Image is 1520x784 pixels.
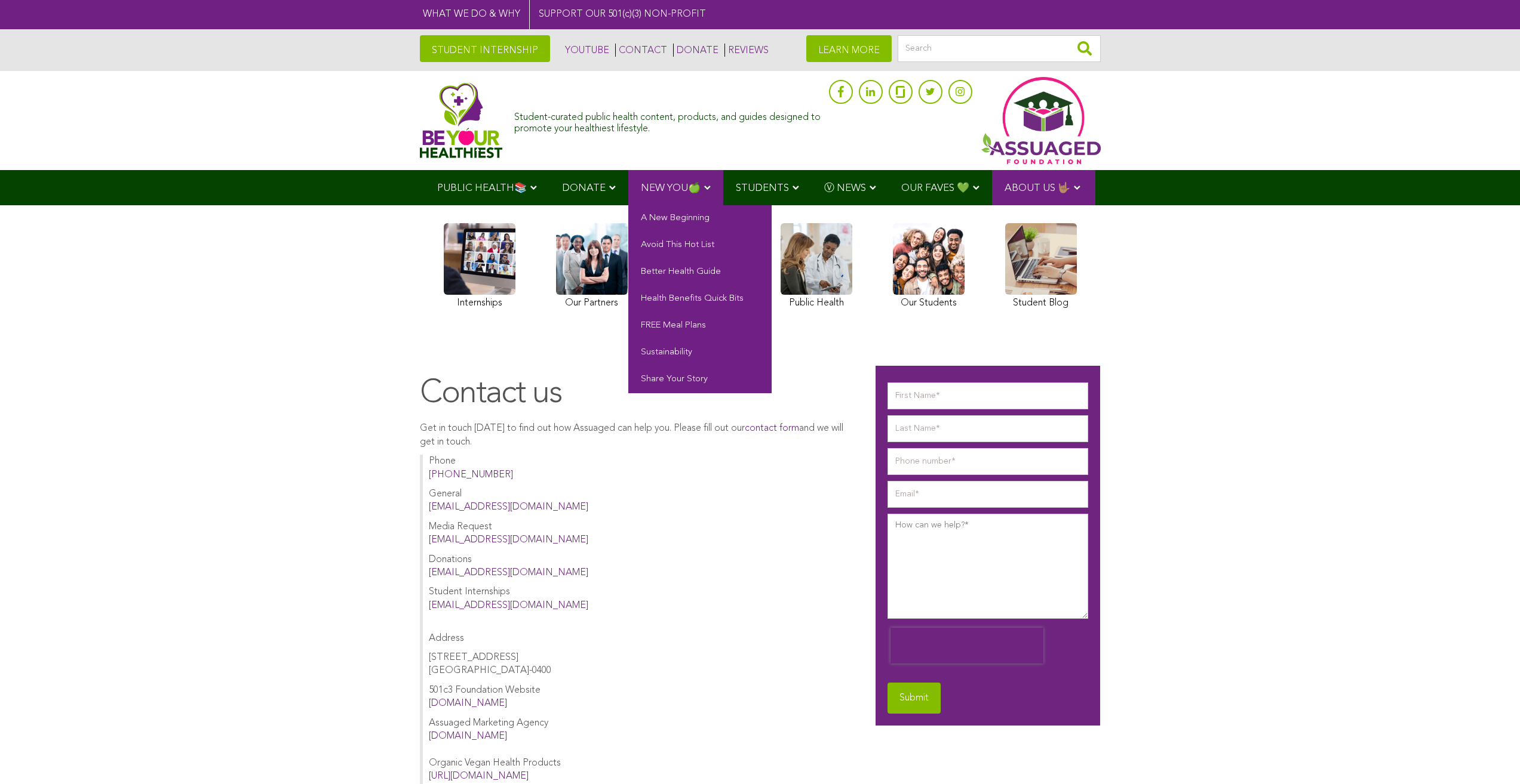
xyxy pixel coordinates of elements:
[420,170,1101,205] div: Navigation Menu
[673,44,718,57] a: DONATE
[429,470,513,480] a: [PHONE_NUMBER]
[429,502,588,512] a: [EMAIL_ADDRESS][DOMAIN_NAME]
[420,82,503,158] img: Assuaged
[429,487,852,514] p: General
[896,86,904,98] img: glassdoor
[745,424,799,433] a: contact form
[898,35,1101,62] input: Search
[1460,727,1520,784] iframe: Chat Widget
[562,44,609,57] a: YOUTUBE
[437,183,527,193] span: PUBLIC HEALTH📚
[615,44,667,57] a: CONTACT
[888,683,941,714] input: Submit
[429,699,507,708] a: [DOMAIN_NAME]
[420,422,852,449] p: Get in touch [DATE] to find out how Assuaged can help you. Please fill out our and we will get in...
[888,481,1088,508] input: Email*
[890,628,1043,663] iframe: reCAPTCHA
[806,35,892,62] a: LEARN MORE
[901,183,969,193] span: OUR FAVES 💚
[429,455,852,481] p: Phone
[429,684,852,711] p: 501c3 Foundation Website
[429,601,588,610] a: [EMAIL_ADDRESS][DOMAIN_NAME]
[420,375,852,413] h1: Contact us
[514,106,822,135] div: Student-curated public health content, products, and guides designed to promote your healthiest l...
[429,520,852,547] p: Media Request
[736,183,789,193] span: STUDENTS
[429,771,529,781] a: [URL][DOMAIN_NAME]
[429,568,588,578] a: [EMAIL_ADDRESS][DOMAIN_NAME]
[628,339,772,366] a: Sustainability
[562,183,606,193] span: DONATE
[888,382,1088,409] input: First Name*
[429,535,588,545] a: [EMAIL_ADDRESS][DOMAIN_NAME]
[628,366,772,393] a: Share Your Story
[824,183,866,193] span: Ⓥ NEWS
[628,286,772,313] a: Health Benefits Quick Bits
[888,448,1088,475] input: Phone number*
[628,259,772,286] a: Better Health Guide
[1005,183,1070,193] span: ABOUT US 🤟🏽
[420,35,550,62] a: STUDENT INTERNSHIP
[641,183,701,193] span: NEW YOU🍏
[628,313,772,339] a: FREE Meal Plans
[628,205,772,232] a: A New Beginning
[628,232,772,259] a: Avoid This Hot List
[429,553,852,580] p: Donations
[429,651,852,678] p: [STREET_ADDRESS] [GEOGRAPHIC_DATA]-0400
[429,585,852,612] p: Student Internships
[724,44,769,57] a: REVIEWS
[429,618,852,645] p: Address
[429,731,507,741] a: [DOMAIN_NAME]
[888,415,1088,442] input: Last Name*
[981,77,1101,164] img: Assuaged App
